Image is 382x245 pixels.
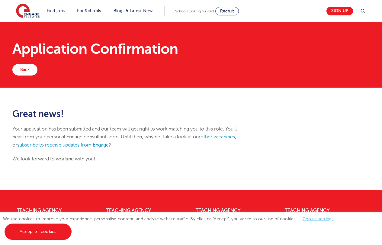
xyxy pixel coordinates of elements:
h1: Application Confirmation [12,42,370,56]
span: Recruit [220,9,234,13]
a: subscribe to receive updates from Engage [17,142,109,148]
img: Engage Education [16,4,40,19]
a: Teaching Agency [GEOGRAPHIC_DATA] [17,208,66,218]
span: Schools looking for staff [175,9,214,13]
p: Your application has been submitted and our team will get right to work matching you to this role... [12,125,248,149]
h2: Great news! [12,109,248,119]
a: Blogs & Latest News [114,8,155,13]
p: We look forward to working with you! [12,155,248,163]
a: other vacancies [201,134,235,140]
a: Find jobs [47,8,65,13]
a: Teaching Agency [GEOGRAPHIC_DATA] [106,208,155,218]
a: Recruit [215,7,239,15]
span: We use cookies to improve your experience, personalise content, and analyse website traffic. By c... [3,217,340,234]
a: Back [12,64,37,76]
a: Sign up [326,7,353,15]
a: Accept all cookies [5,224,72,240]
a: Teaching Agency [GEOGRAPHIC_DATA] [196,208,245,218]
a: Teaching Agency [GEOGRAPHIC_DATA] [285,208,334,218]
a: For Schools [77,8,101,13]
a: Cookie settings [303,217,334,221]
